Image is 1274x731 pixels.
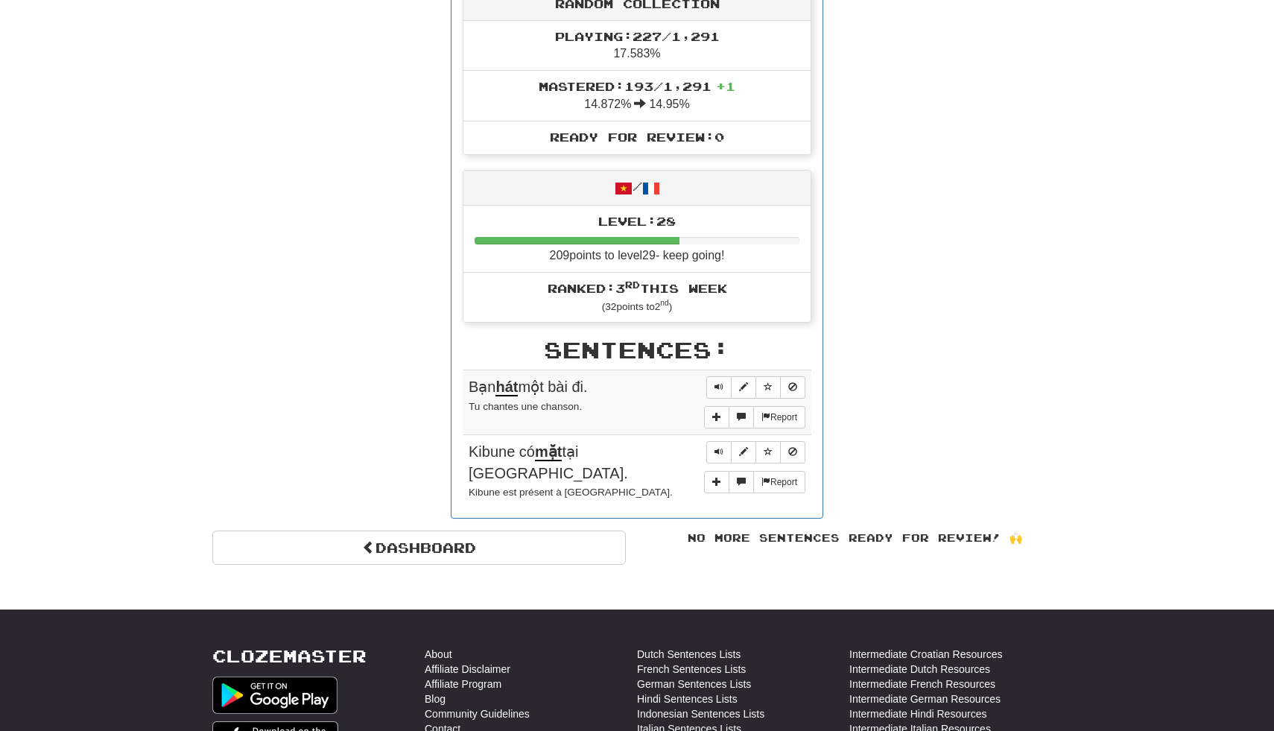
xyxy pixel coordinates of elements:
[731,376,756,399] button: Edit sentence
[849,662,990,677] a: Intermediate Dutch Resources
[849,706,986,721] a: Intermediate Hindi Resources
[849,677,995,692] a: Intermediate French Resources
[637,706,764,721] a: Indonesian Sentences Lists
[469,487,673,498] small: Kibune est présent à [GEOGRAPHIC_DATA].
[425,677,501,692] a: Affiliate Program
[753,406,805,428] button: Report
[637,662,746,677] a: French Sentences Lists
[495,379,518,396] u: hát
[469,443,628,481] span: Kibune có tại [GEOGRAPHIC_DATA].
[425,647,452,662] a: About
[469,379,588,396] span: Bạn một bài đi.
[755,376,781,399] button: Toggle favorite
[704,406,729,428] button: Add sentence to collection
[463,338,811,362] h2: Sentences:
[637,677,751,692] a: German Sentences Lists
[849,647,1002,662] a: Intermediate Croatian Resources
[425,706,530,721] a: Community Guidelines
[706,376,805,399] div: Sentence controls
[706,441,732,463] button: Play sentence audio
[463,70,811,121] li: 14.872% 14.95%
[731,441,756,463] button: Edit sentence
[535,443,562,461] u: mặt
[780,376,805,399] button: Toggle ignore
[539,79,735,93] span: Mastered: 193 / 1,291
[648,531,1062,545] div: No more sentences ready for review! 🙌
[704,471,729,493] button: Add sentence to collection
[716,79,735,93] span: + 1
[625,279,640,290] sup: rd
[555,29,720,43] span: Playing: 227 / 1,291
[660,299,668,307] sup: nd
[463,21,811,72] li: 17.583%
[849,692,1001,706] a: Intermediate German Resources
[780,441,805,463] button: Toggle ignore
[755,441,781,463] button: Toggle favorite
[637,692,738,706] a: Hindi Sentences Lists
[637,647,741,662] a: Dutch Sentences Lists
[753,471,805,493] button: Report
[706,441,805,463] div: Sentence controls
[706,376,732,399] button: Play sentence audio
[602,301,672,312] small: ( 32 points to 2 )
[598,214,676,228] span: Level: 28
[548,281,727,295] span: Ranked: 3 this week
[212,677,337,714] img: Get it on Google Play
[463,171,811,206] div: /
[463,206,811,273] li: 209 points to level 29 - keep going!
[212,531,626,565] a: Dashboard
[212,647,367,665] a: Clozemaster
[425,692,446,706] a: Blog
[704,471,805,493] div: More sentence controls
[425,662,510,677] a: Affiliate Disclaimer
[550,130,724,144] span: Ready for Review: 0
[469,401,582,412] small: Tu chantes une chanson.
[704,406,805,428] div: More sentence controls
